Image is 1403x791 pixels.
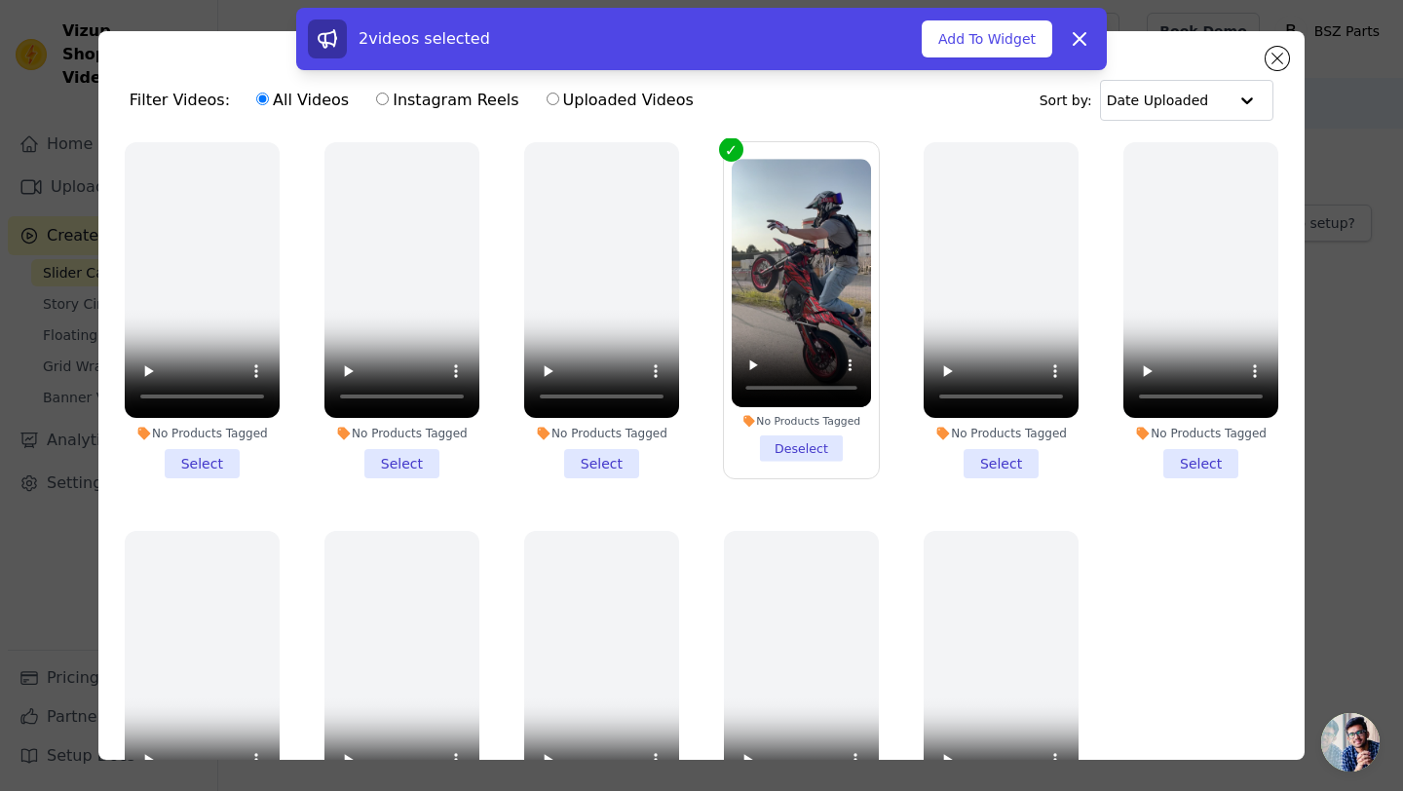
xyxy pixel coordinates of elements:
[255,88,350,113] label: All Videos
[375,88,519,113] label: Instagram Reels
[130,78,704,123] div: Filter Videos:
[546,88,695,113] label: Uploaded Videos
[324,426,479,441] div: No Products Tagged
[125,426,280,441] div: No Products Tagged
[359,29,490,48] span: 2 videos selected
[922,20,1052,57] button: Add To Widget
[732,414,871,428] div: No Products Tagged
[524,426,679,441] div: No Products Tagged
[1321,713,1380,772] a: Chat öffnen
[1123,426,1278,441] div: No Products Tagged
[1040,80,1274,121] div: Sort by:
[924,426,1079,441] div: No Products Tagged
